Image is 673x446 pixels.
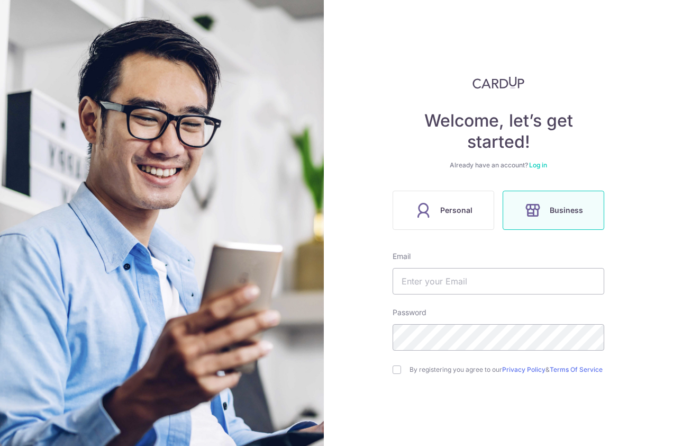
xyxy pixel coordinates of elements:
label: By registering you agree to our & [410,365,604,374]
iframe: reCAPTCHA [418,395,579,436]
label: Password [393,307,426,318]
span: Personal [440,204,472,217]
a: Personal [388,191,498,230]
label: Email [393,251,411,262]
div: Already have an account? [393,161,604,170]
a: Terms Of Service [550,365,603,373]
h4: Welcome, let’s get started! [393,110,604,153]
a: Privacy Policy [502,365,545,373]
input: Enter your Email [393,268,604,295]
span: Business [550,204,583,217]
img: CardUp Logo [472,76,524,89]
a: Business [498,191,608,230]
a: Log in [529,161,547,169]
